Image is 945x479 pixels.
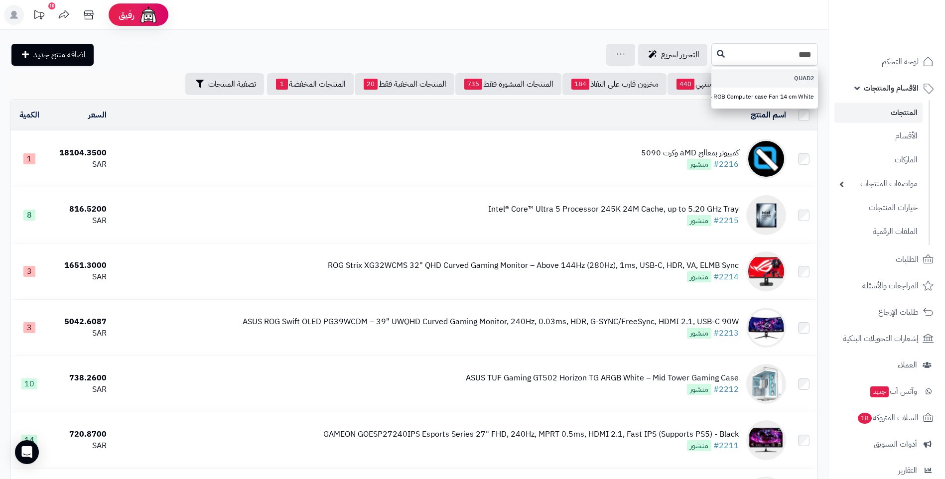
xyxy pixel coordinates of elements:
button: تصفية المنتجات [185,73,264,95]
span: 3 [23,322,35,333]
a: مواصفات المنتجات [834,173,923,195]
div: SAR [52,159,106,170]
div: 720.8700 [52,429,106,440]
div: ASUS ROG Swift OLED PG39WCDM – 39" UWQHD Curved Gaming Monitor, 240Hz, 0.03ms, HDR, G-SYNC/FreeSy... [243,316,739,328]
span: منشور [687,215,711,226]
div: 1651.3000 [52,260,106,271]
a: السعر [88,109,107,121]
div: 10 [48,2,55,9]
img: ai-face.png [138,5,158,25]
a: تحديثات المنصة [26,5,51,27]
span: وآتس آب [869,384,917,398]
a: طلبات الإرجاع [834,300,939,324]
div: SAR [52,271,106,283]
span: 735 [464,79,482,90]
span: جديد [870,386,889,397]
div: 816.5200 [52,204,106,215]
a: المنتجات المنشورة فقط735 [455,73,561,95]
a: السلات المتروكة18 [834,406,939,430]
span: المراجعات والأسئلة [862,279,919,293]
span: تصفية المنتجات [208,78,256,90]
img: logo-2.png [877,10,936,31]
a: اسم المنتج [751,109,786,121]
a: خيارات المنتجات [834,197,923,219]
span: الطلبات [896,252,919,266]
span: منشور [687,328,711,339]
a: إشعارات التحويلات البنكية [834,327,939,351]
div: SAR [52,328,106,339]
span: منشور [687,271,711,282]
div: 18104.3500 [52,147,106,159]
a: QUAD2 [711,69,818,88]
span: لوحة التحكم [882,55,919,69]
a: #2216 [713,158,739,170]
a: #2211 [713,440,739,452]
a: الأقسام [834,125,923,147]
span: 1 [276,79,288,90]
a: المنتجات المخفية فقط20 [355,73,454,95]
img: ASUS TUF Gaming GT502 Horizon TG ARGB White – Mid Tower Gaming Case [746,364,786,404]
span: رفيق [119,9,135,21]
div: GAMEON GOESP27240IPS Esports Series 27" FHD, 240Hz, MPRT 0.5ms, HDMI 2.1, Fast IPS (Supports PS5)... [323,429,739,440]
img: كمبيوتر بمعالج aMD وكرت 5090 [746,139,786,179]
a: #2214 [713,271,739,283]
span: 8 [23,210,35,221]
span: منشور [687,159,711,170]
img: Intel® Core™ Ultra 5 Processor 245K 24M Cache, up to 5.20 GHz Tray [746,195,786,235]
span: اضافة منتج جديد [33,49,86,61]
span: 20 [364,79,378,90]
a: الكمية [19,109,39,121]
a: اضافة منتج جديد [11,44,94,66]
span: السلات المتروكة [857,411,919,425]
div: SAR [52,215,106,227]
span: الأقسام والمنتجات [864,81,919,95]
span: أدوات التسويق [874,437,917,451]
div: Intel® Core™ Ultra 5 Processor 245K 24M Cache, up to 5.20 GHz Tray [488,204,739,215]
div: 5042.6087 [52,316,106,328]
a: #2215 [713,215,739,227]
a: الطلبات [834,247,939,271]
a: المنتجات [834,103,923,123]
a: مخزون منتهي440 [668,73,744,95]
span: 1 [23,153,35,164]
a: #2213 [713,327,739,339]
img: ASUS ROG Swift OLED PG39WCDM – 39" UWQHD Curved Gaming Monitor, 240Hz, 0.03ms, HDR, G-SYNC/FreeSy... [746,308,786,348]
div: Open Intercom Messenger [15,440,39,464]
a: Thermaltake Riing Quad 14 RGB Computer case Fan 14 cm White [711,88,818,106]
span: 184 [571,79,589,90]
img: ROG Strix XG32WCMS 32" QHD Curved Gaming Monitor – Above 144Hz (280Hz), 1ms, USB-C, HDR, VA, ELMB... [746,251,786,291]
a: الملفات الرقمية [834,221,923,242]
a: أدوات التسويق [834,432,939,456]
img: GAMEON GOESP27240IPS Esports Series 27" FHD, 240Hz, MPRT 0.5ms, HDMI 2.1, Fast IPS (Supports PS5)... [746,420,786,460]
a: المراجعات والأسئلة [834,274,939,298]
span: 10 [21,378,37,389]
a: لوحة التحكم [834,50,939,74]
span: التقارير [898,464,917,478]
span: منشور [687,384,711,395]
span: 14 [21,435,37,446]
a: المنتجات المخفضة1 [267,73,354,95]
a: العملاء [834,353,939,377]
a: #2212 [713,383,739,395]
div: SAR [52,440,106,452]
div: 738.2600 [52,372,106,384]
a: التحرير لسريع [638,44,707,66]
span: منشور [687,440,711,451]
a: مخزون قارب على النفاذ184 [562,73,667,95]
div: ROG Strix XG32WCMS 32" QHD Curved Gaming Monitor – Above 144Hz (280Hz), 1ms, USB-C, HDR, VA, ELMB... [328,260,739,271]
span: 440 [676,79,694,90]
span: العملاء [898,358,917,372]
span: إشعارات التحويلات البنكية [843,332,919,346]
a: الماركات [834,149,923,171]
span: التحرير لسريع [661,49,699,61]
div: كمبيوتر بمعالج aMD وكرت 5090 [641,147,739,159]
span: طلبات الإرجاع [878,305,919,319]
a: وآتس آبجديد [834,379,939,403]
div: SAR [52,384,106,395]
span: 3 [23,266,35,277]
span: 18 [857,412,873,424]
div: ASUS TUF Gaming GT502 Horizon TG ARGB White – Mid Tower Gaming Case [466,372,739,384]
